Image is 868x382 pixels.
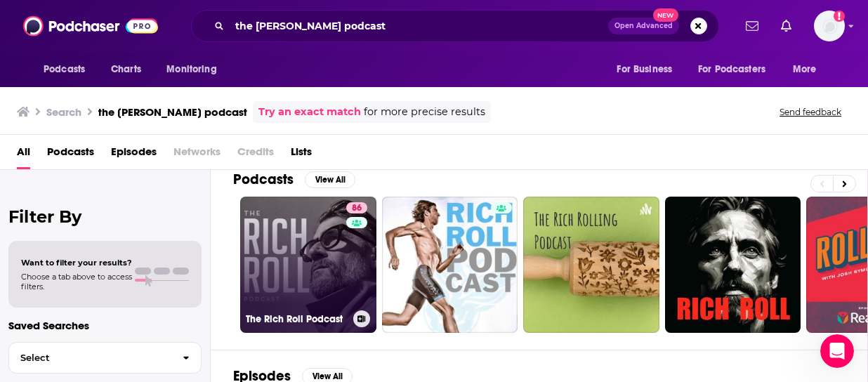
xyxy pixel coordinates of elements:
h2: Filter By [8,206,202,227]
button: Select [8,342,202,374]
p: Saved Searches [8,319,202,332]
svg: Add a profile image [834,11,845,22]
h2: Podcasts [233,171,294,188]
span: Podcasts [44,60,85,79]
button: open menu [689,56,786,83]
div: Search podcasts, credits, & more... [191,10,719,42]
a: Charts [102,56,150,83]
span: Credits [237,140,274,169]
span: for more precise results [364,104,485,120]
span: Want to filter your results? [21,258,132,268]
a: Show notifications dropdown [775,14,797,38]
button: Open AdvancedNew [608,18,679,34]
iframe: Intercom live chat [820,334,854,368]
span: More [793,60,817,79]
span: New [653,8,678,22]
img: User Profile [814,11,845,41]
a: Podcasts [47,140,94,169]
span: Networks [173,140,221,169]
img: Podchaser - Follow, Share and Rate Podcasts [23,13,158,39]
h3: Search [46,105,81,119]
a: 86The Rich Roll Podcast [240,197,376,333]
button: View All [305,171,355,188]
span: For Podcasters [698,60,765,79]
a: PodcastsView All [233,171,355,188]
span: Charts [111,60,141,79]
button: open menu [34,56,103,83]
a: 86 [346,202,367,213]
span: For Business [617,60,672,79]
a: Lists [291,140,312,169]
button: open menu [783,56,834,83]
span: 86 [352,202,362,216]
a: Show notifications dropdown [740,14,764,38]
h3: The Rich Roll Podcast [246,313,348,325]
button: open menu [157,56,235,83]
span: Select [9,353,171,362]
input: Search podcasts, credits, & more... [230,15,608,37]
button: open menu [607,56,690,83]
button: Send feedback [775,106,846,118]
span: Open Advanced [614,22,673,29]
span: Logged in as jessicalaino [814,11,845,41]
a: All [17,140,30,169]
a: Episodes [111,140,157,169]
button: Show profile menu [814,11,845,41]
span: Choose a tab above to access filters. [21,272,132,291]
span: Monitoring [166,60,216,79]
a: Try an exact match [258,104,361,120]
h3: the [PERSON_NAME] podcast [98,105,247,119]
